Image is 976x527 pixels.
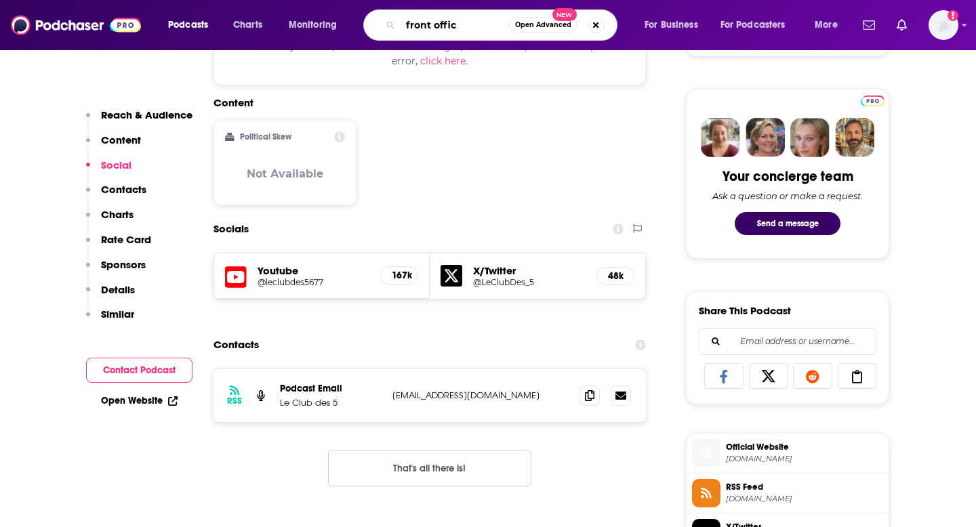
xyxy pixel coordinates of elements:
[793,363,832,389] a: Share on Reddit
[692,439,883,467] a: Official Website[DOMAIN_NAME]
[101,108,192,121] p: Reach & Audience
[258,264,369,277] h5: Youtube
[420,54,468,68] button: click here.
[233,16,262,35] span: Charts
[929,10,958,40] button: Show profile menu
[645,16,698,35] span: For Business
[723,168,853,185] div: Your concierge team
[168,16,208,35] span: Podcasts
[608,270,623,282] h5: 48k
[509,17,577,33] button: Open AdvancedNew
[392,389,569,401] p: [EMAIL_ADDRESS][DOMAIN_NAME]
[473,264,586,277] h5: X/Twitter
[279,14,354,36] button: open menu
[101,283,135,296] p: Details
[726,494,883,504] span: feeds.podcastics.com
[746,118,785,157] img: Barbara Profile
[929,10,958,40] span: Logged in as NicolaLynch
[101,258,146,271] p: Sponsors
[234,40,625,67] span: We currently do not provide audience demographics for this podcast. To report an error,
[891,14,912,37] a: Show notifications dropdown
[101,308,134,320] p: Similar
[692,479,883,507] a: RSS Feed[DOMAIN_NAME]
[704,363,744,389] a: Share on Facebook
[247,167,323,180] h3: Not Available
[213,332,259,358] h2: Contacts
[11,12,141,38] img: Podchaser - Follow, Share and Rate Podcasts
[101,159,131,171] p: Social
[712,190,863,201] div: Ask a question or make a request.
[929,10,958,40] img: User Profile
[280,383,382,394] p: Podcast Email
[392,270,407,281] h5: 167k
[376,9,630,41] div: Search podcasts, credits, & more...
[515,22,571,28] span: Open Advanced
[86,133,141,159] button: Content
[835,118,874,157] img: Jon Profile
[726,441,883,453] span: Official Website
[635,14,715,36] button: open menu
[101,395,178,406] a: Open Website
[258,277,369,287] a: @leclubdes5677
[726,454,883,464] span: youtube.com
[101,233,151,246] p: Rate Card
[159,14,226,36] button: open menu
[857,14,880,37] a: Show notifications dropdown
[699,328,876,355] div: Search followers
[101,133,141,146] p: Content
[213,96,635,109] h2: Content
[86,159,131,184] button: Social
[552,8,577,21] span: New
[240,132,291,142] h2: Political Skew
[805,14,855,36] button: open menu
[213,216,249,242] h2: Socials
[280,397,382,408] p: Le Club des 5
[86,258,146,283] button: Sponsors
[227,396,242,406] h3: RSS
[699,304,791,317] h3: Share This Podcast
[790,118,830,157] img: Jules Profile
[86,208,134,233] button: Charts
[401,14,509,36] input: Search podcasts, credits, & more...
[328,450,531,486] button: Nothing here.
[701,118,740,157] img: Sydney Profile
[712,14,805,36] button: open menu
[749,363,788,389] a: Share on X/Twitter
[86,183,146,208] button: Contacts
[473,277,586,287] a: @LeClubDes_5
[815,16,838,35] span: More
[861,93,884,106] a: Pro website
[86,283,135,308] button: Details
[948,10,958,21] svg: Add a profile image
[838,363,877,389] a: Copy Link
[224,14,270,36] a: Charts
[735,212,840,235] button: Send a message
[720,16,786,35] span: For Podcasters
[86,108,192,133] button: Reach & Audience
[101,183,146,196] p: Contacts
[861,96,884,106] img: Podchaser Pro
[86,358,192,383] button: Contact Podcast
[86,308,134,333] button: Similar
[710,329,865,354] input: Email address or username...
[289,16,337,35] span: Monitoring
[86,233,151,258] button: Rate Card
[101,208,134,221] p: Charts
[726,481,883,493] span: RSS Feed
